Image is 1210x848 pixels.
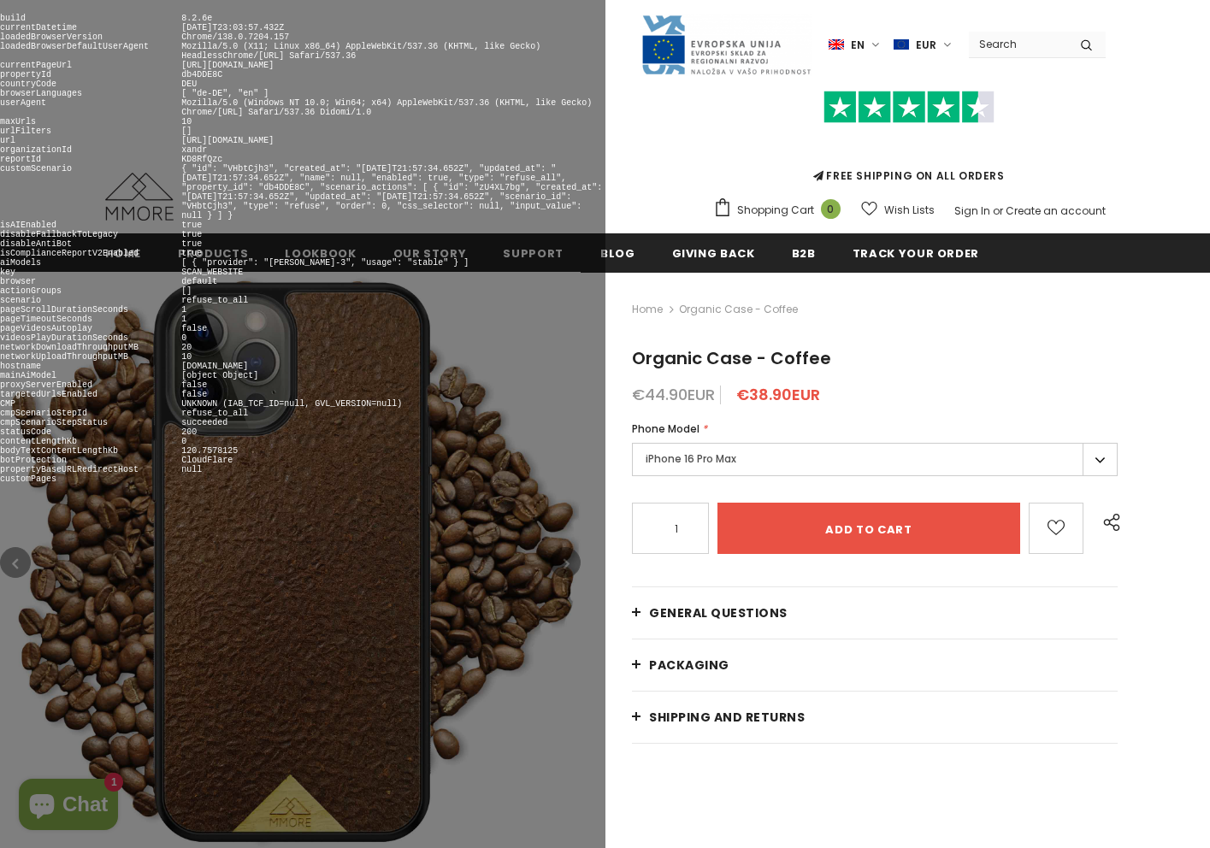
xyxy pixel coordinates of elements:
a: Create an account [1006,203,1106,218]
pre: 0 [181,333,186,343]
pre: 200 [181,427,197,437]
a: Track your order [853,233,979,272]
span: Track your order [853,245,979,262]
pre: refuse_to_all [181,296,248,305]
pre: false [181,380,207,390]
pre: SCAN_WEBSITE [181,268,243,277]
pre: 1 [181,315,186,324]
input: Search Site [969,32,1067,56]
span: Giving back [672,245,755,262]
pre: true [181,249,202,258]
pre: true [181,239,202,249]
span: €44.90EUR [632,384,715,405]
pre: [ { "provider": "[PERSON_NAME]-3", "usage": "stable" } ] [181,258,469,268]
pre: 1 [181,305,186,315]
pre: 0 [181,437,186,446]
pre: [URL][DOMAIN_NAME] [181,136,274,145]
a: B2B [792,233,816,272]
span: 0 [821,199,841,219]
pre: Mozilla/5.0 (Windows NT 10.0; Win64; x64) AppleWebKit/537.36 (KHTML, like Gecko) Chrome/[URL] Saf... [181,98,592,117]
pre: 8.2.6e [181,14,212,23]
pre: false [181,390,207,399]
pre: [DATE]T23:03:57.432Z [181,23,284,32]
pre: 120.7578125 [181,446,238,456]
pre: default [181,277,217,286]
span: Shopping Cart [737,202,814,219]
a: Blog [600,233,635,272]
pre: Chrome/138.0.7204.157 [181,32,289,42]
span: en [851,37,865,54]
span: Organic Case - Coffee [679,299,798,320]
span: General Questions [649,604,788,621]
pre: xandr [181,145,207,155]
span: Shipping and returns [649,709,805,726]
span: Wish Lists [884,202,935,219]
span: or [993,203,1003,218]
iframe: Customer reviews powered by Trustpilot [713,123,1106,168]
label: iPhone 16 Pro Max [632,443,1118,476]
pre: true [181,221,202,230]
span: Phone Model [632,421,699,436]
pre: 10 [181,117,192,127]
pre: [DOMAIN_NAME] [181,362,248,371]
pre: Mozilla/5.0 (X11; Linux x86_64) AppleWebKit/537.36 (KHTML, like Gecko) HeadlessChrome/[URL] Safar... [181,42,540,61]
pre: [ "de-DE", "en" ] [181,89,269,98]
pre: true [181,230,202,239]
span: PACKAGING [649,657,729,674]
pre: { "id": "VHbtCjh3", "created_at": "[DATE]T21:57:34.652Z", "updated_at": "[DATE]T21:57:34.652Z", "... [181,164,602,221]
img: Javni Razpis [640,14,812,76]
a: Giving back [672,233,755,272]
input: Add to cart [717,503,1019,554]
span: €38.90EUR [736,384,820,405]
span: Organic Case - Coffee [632,346,831,370]
img: Trust Pilot Stars [823,91,995,124]
pre: 20 [181,343,192,352]
span: B2B [792,245,816,262]
pre: CloudFlare [181,456,233,465]
pre: [] [181,286,192,296]
pre: false [181,324,207,333]
span: Blog [600,245,635,262]
a: Javni Razpis [640,37,812,51]
img: i-lang-1.png [829,38,844,52]
pre: 10 [181,352,192,362]
a: PACKAGING [632,639,1118,691]
pre: [object Object] [181,371,258,380]
pre: DEU [181,79,197,89]
span: FREE SHIPPING ON ALL ORDERS [713,98,1106,183]
a: Home [632,299,663,320]
pre: KD8RfQzc [181,155,222,164]
a: Shopping Cart 0 [713,197,849,223]
pre: UNKNOWN (IAB_TCF_ID=null, GVL_VERSION=null) [181,399,402,409]
pre: null [181,465,202,474]
a: General Questions [632,587,1118,639]
a: Sign In [954,203,990,218]
a: Wish Lists [861,195,935,225]
pre: [] [181,127,192,136]
pre: db4DDE8C [181,70,222,79]
pre: [URL][DOMAIN_NAME] [181,61,274,70]
span: EUR [916,37,936,54]
a: Shipping and returns [632,692,1118,743]
pre: refuse_to_all [181,409,248,418]
pre: succeeded [181,418,227,427]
